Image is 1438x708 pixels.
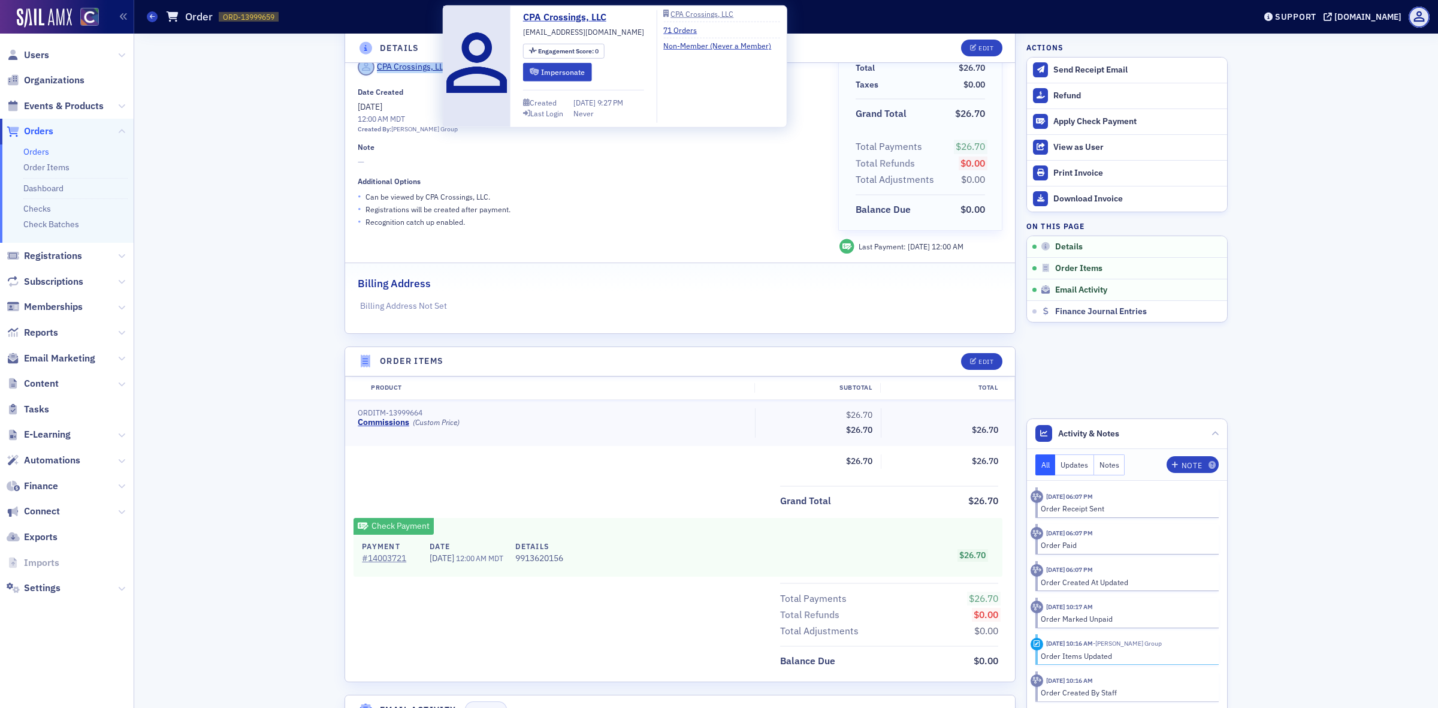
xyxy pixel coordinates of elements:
[538,47,595,55] span: Engagement Score :
[780,494,835,508] span: Grand Total
[7,275,83,288] a: Subscriptions
[358,276,431,291] h2: Billing Address
[780,608,844,622] span: Total Refunds
[932,242,963,251] span: 12:00 AM
[17,8,72,28] a: SailAMX
[1046,639,1093,647] time: 8/16/2025 10:16 AM
[856,156,919,171] span: Total Refunds
[856,140,926,154] span: Total Payments
[1031,490,1043,503] div: Activity
[856,107,907,121] div: Grand Total
[80,8,99,26] img: SailAMX
[969,592,998,604] span: $26.70
[1041,540,1210,550] div: Order Paid
[963,79,985,90] span: $0.00
[856,140,922,154] div: Total Payments
[846,424,872,435] span: $26.70
[961,40,1002,56] button: Edit
[1053,116,1221,127] div: Apply Check Payment
[856,203,915,217] span: Balance Due
[1053,65,1221,76] div: Send Receipt Email
[354,518,434,535] div: Check Payment
[23,203,51,214] a: Checks
[185,10,213,24] h1: Order
[670,11,733,17] div: CPA Crossings, LLC
[515,552,563,565] span: 9913620156
[856,107,911,121] span: Grand Total
[24,531,58,544] span: Exports
[358,114,388,123] time: 12:00 AM
[968,495,998,507] span: $26.70
[72,8,99,28] a: View Homepage
[956,140,985,152] span: $26.70
[413,418,460,427] div: (Custom Price)
[1053,91,1221,101] div: Refund
[1027,134,1227,160] button: View as User
[856,203,911,217] div: Balance Due
[1031,564,1043,577] div: Activity
[961,173,985,185] span: $0.00
[362,541,417,552] h4: Payment
[7,249,82,263] a: Registrations
[538,48,599,55] div: 0
[780,592,851,606] span: Total Payments
[358,101,382,112] span: [DATE]
[7,300,83,314] a: Memberships
[972,424,998,435] span: $26.70
[1026,221,1228,231] h4: On this page
[663,40,780,51] a: Non-Member (Never a Member)
[24,377,59,390] span: Content
[377,61,449,73] div: CPA Crossings, LLC
[780,654,839,668] span: Balance Due
[24,403,49,416] span: Tasks
[1046,565,1093,574] time: 8/20/2025 06:07 PM
[1031,638,1043,650] div: Activity
[780,624,859,638] div: Total Adjustments
[961,353,1002,370] button: Edit
[358,125,391,133] span: Created By:
[780,624,863,638] span: Total Adjustments
[1053,194,1221,204] div: Download Invoice
[1035,454,1056,475] button: All
[1182,462,1202,469] div: Note
[530,99,557,106] div: Created
[908,242,932,251] span: [DATE]
[362,383,754,393] div: Product
[1046,529,1093,537] time: 8/20/2025 06:07 PM
[23,146,49,157] a: Orders
[972,456,998,466] span: $26.70
[955,107,985,119] span: $26.70
[7,454,80,467] a: Automations
[1324,13,1406,21] button: [DOMAIN_NAME]
[360,300,1001,312] p: Billing Address Not Set
[365,191,490,202] p: Can be viewed by CPA Crossings, LLC .
[1041,613,1210,624] div: Order Marked Unpaid
[7,377,59,390] a: Content
[974,608,998,620] span: $0.00
[523,26,644,37] span: [EMAIL_ADDRESS][DOMAIN_NAME]
[24,300,83,314] span: Memberships
[1046,492,1093,501] time: 8/20/2025 06:07 PM
[24,454,80,467] span: Automations
[856,79,883,91] span: Taxes
[362,552,417,565] a: #14003721
[358,203,361,215] span: •
[7,556,59,570] a: Imports
[530,110,563,117] div: Last Login
[1027,58,1227,83] button: Send Receipt Email
[430,553,456,564] span: [DATE]
[24,480,58,493] span: Finance
[1041,577,1210,588] div: Order Created At Updated
[24,249,82,263] span: Registrations
[358,408,747,417] div: ORDITM-13999664
[487,553,503,563] span: MDT
[7,582,61,595] a: Settings
[846,456,872,466] span: $26.70
[1055,454,1094,475] button: Updates
[663,10,780,17] a: CPA Crossings, LLC
[523,10,615,25] a: CPA Crossings, LLC
[1058,427,1119,440] span: Activity & Notes
[24,326,58,339] span: Reports
[380,42,419,55] h4: Details
[974,625,998,637] span: $0.00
